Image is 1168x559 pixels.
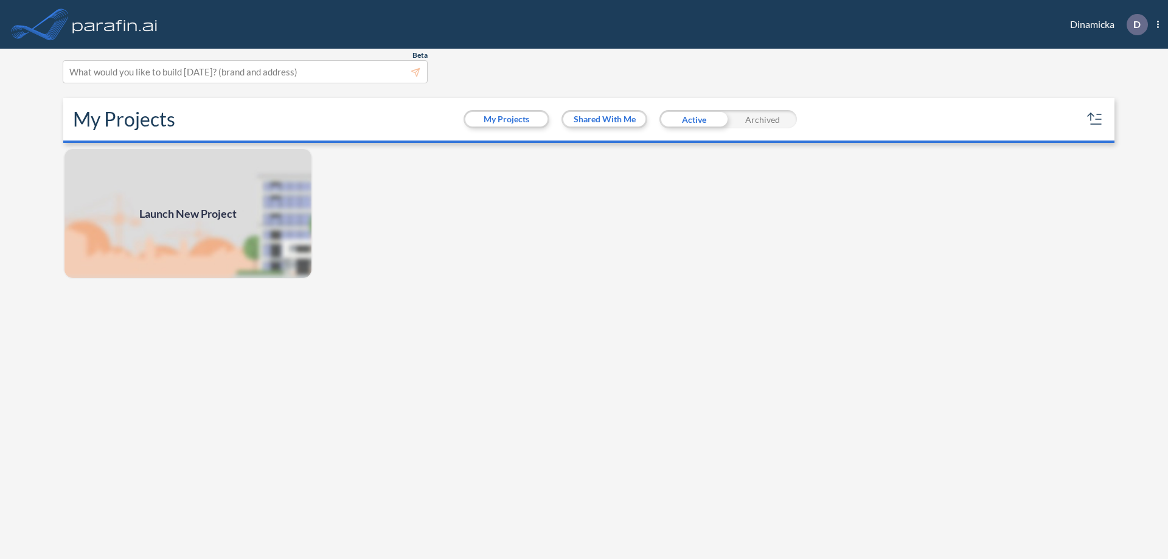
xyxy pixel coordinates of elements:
[1052,14,1159,35] div: Dinamicka
[563,112,645,127] button: Shared With Me
[465,112,547,127] button: My Projects
[63,148,313,279] a: Launch New Project
[70,12,160,36] img: logo
[1133,19,1141,30] p: D
[1085,109,1105,129] button: sort
[728,110,797,128] div: Archived
[139,206,237,222] span: Launch New Project
[73,108,175,131] h2: My Projects
[659,110,728,128] div: Active
[412,50,428,60] span: Beta
[63,148,313,279] img: add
